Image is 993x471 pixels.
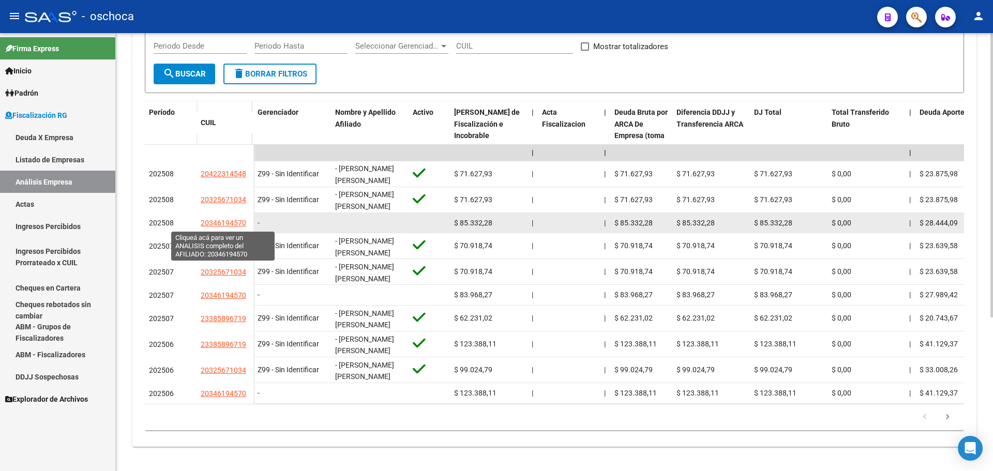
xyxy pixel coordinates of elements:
[676,108,743,128] span: Diferencia DDJJ y Transferencia ARCA
[233,69,307,79] span: Borrar Filtros
[258,241,319,250] span: Z99 - Sin Identificar
[754,241,792,250] span: $ 70.918,74
[145,101,197,145] datatable-header-cell: Período
[832,389,851,397] span: $ 0,00
[5,87,38,99] span: Padrón
[676,195,715,204] span: $ 71.627,93
[604,366,606,374] span: |
[335,108,396,128] span: Nombre y Apellido Afiliado
[938,412,957,423] a: go to next page
[676,389,719,397] span: $ 123.388,11
[149,340,174,348] span: 202506
[909,148,911,157] span: |
[149,314,174,323] span: 202507
[754,366,792,374] span: $ 99.024,79
[972,10,985,22] mat-icon: person
[201,366,246,374] span: 20325671034
[604,389,606,397] span: |
[335,309,394,329] span: - [PERSON_NAME] [PERSON_NAME]
[335,164,394,185] span: - [PERSON_NAME] [PERSON_NAME]
[201,219,246,227] span: 20346194570
[909,219,911,227] span: |
[149,268,174,276] span: 202507
[454,267,492,276] span: $ 70.918,74
[832,314,851,322] span: $ 0,00
[532,389,533,397] span: |
[676,241,715,250] span: $ 70.918,74
[676,170,715,178] span: $ 71.627,93
[542,108,585,128] span: Acta Fiscalizacion
[905,101,915,171] datatable-header-cell: |
[604,340,606,348] span: |
[604,148,606,157] span: |
[604,108,606,116] span: |
[454,366,492,374] span: $ 99.024,79
[754,108,781,116] span: DJ Total
[201,340,246,348] span: 23385896719
[223,64,317,84] button: Borrar Filtros
[201,389,246,398] span: 20346194570
[909,314,911,322] span: |
[532,291,533,299] span: |
[258,108,298,116] span: Gerenciador
[614,291,653,299] span: $ 83.968,27
[920,219,958,227] span: $ 28.444,09
[754,219,792,227] span: $ 85.332,28
[600,101,610,171] datatable-header-cell: |
[201,170,246,178] span: 20422314548
[532,267,533,276] span: |
[827,101,905,171] datatable-header-cell: Total Transferido Bruto
[454,340,496,348] span: $ 123.388,11
[532,340,533,348] span: |
[8,10,21,22] mat-icon: menu
[532,108,534,116] span: |
[454,241,492,250] span: $ 70.918,74
[258,170,319,178] span: Z99 - Sin Identificar
[920,340,958,348] span: $ 41.129,37
[532,195,533,204] span: |
[5,110,67,121] span: Fiscalización RG
[604,170,606,178] span: |
[920,108,965,116] span: Deuda Aporte
[258,340,319,348] span: Z99 - Sin Identificar
[832,267,851,276] span: $ 0,00
[258,267,319,276] span: Z99 - Sin Identificar
[201,195,246,204] span: 20325671034
[909,291,911,299] span: |
[909,366,911,374] span: |
[335,263,394,283] span: - [PERSON_NAME] [PERSON_NAME]
[532,148,534,157] span: |
[920,195,958,204] span: $ 23.875,98
[920,366,958,374] span: $ 33.008,26
[958,436,983,461] div: Open Intercom Messenger
[149,242,174,250] span: 202507
[920,389,958,397] span: $ 41.129,37
[614,219,653,227] span: $ 85.332,28
[335,237,394,257] span: - [PERSON_NAME] [PERSON_NAME]
[454,291,492,299] span: $ 83.968,27
[201,242,246,250] span: 20422314548
[614,195,653,204] span: $ 71.627,93
[201,118,216,127] span: CUIL
[676,366,715,374] span: $ 99.024,79
[149,219,174,227] span: 202508
[614,241,653,250] span: $ 70.918,74
[832,291,851,299] span: $ 0,00
[604,241,606,250] span: |
[233,67,245,80] mat-icon: delete
[832,366,851,374] span: $ 0,00
[355,41,439,51] span: Seleccionar Gerenciador
[614,366,653,374] span: $ 99.024,79
[920,170,958,178] span: $ 23.875,98
[676,219,715,227] span: $ 85.332,28
[832,170,851,178] span: $ 0,00
[163,69,206,79] span: Buscar
[915,412,935,423] a: go to previous page
[754,267,792,276] span: $ 70.918,74
[454,170,492,178] span: $ 71.627,93
[754,340,796,348] span: $ 123.388,11
[920,314,958,322] span: $ 20.743,67
[538,101,600,171] datatable-header-cell: Acta Fiscalizacion
[754,195,792,204] span: $ 71.627,93
[532,219,533,227] span: |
